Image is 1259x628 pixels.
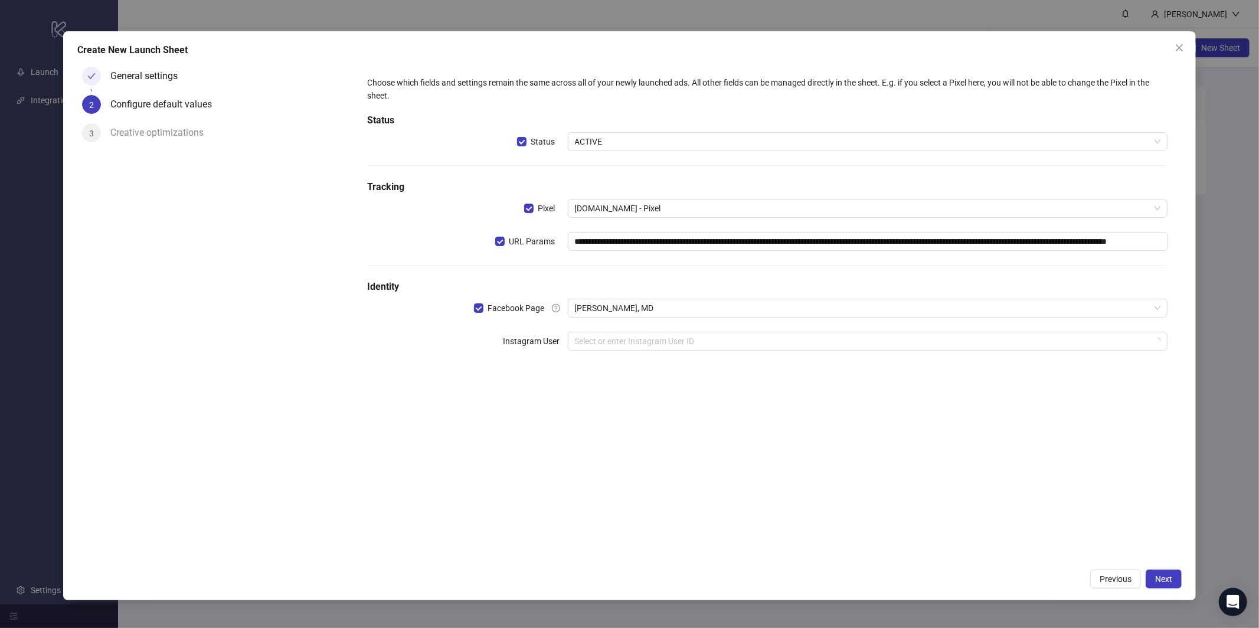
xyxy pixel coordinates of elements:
[505,235,560,248] span: URL Params
[1155,574,1172,584] span: Next
[368,76,1168,102] div: Choose which fields and settings remain the same across all of your newly launched ads. All other...
[1146,570,1182,588] button: Next
[1090,570,1141,588] button: Previous
[110,67,187,86] div: General settings
[483,302,550,315] span: Facebook Page
[110,95,221,114] div: Configure default values
[527,135,560,148] span: Status
[89,129,94,138] span: 3
[77,43,1182,57] div: Create New Launch Sheet
[575,133,1161,151] span: ACTIVE
[110,123,213,142] div: Creative optimizations
[87,72,96,80] span: check
[503,332,568,351] label: Instagram User
[368,113,1168,127] h5: Status
[1153,336,1163,346] span: loading
[1100,574,1132,584] span: Previous
[575,199,1161,217] span: kilgourmd.com - Pixel
[368,180,1168,194] h5: Tracking
[575,299,1161,317] span: James Kilgour, MD
[89,100,94,110] span: 2
[368,280,1168,294] h5: Identity
[1170,38,1189,57] button: Close
[1175,43,1184,53] span: close
[534,202,560,215] span: Pixel
[552,304,560,312] span: question-circle
[1219,588,1247,616] div: Open Intercom Messenger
